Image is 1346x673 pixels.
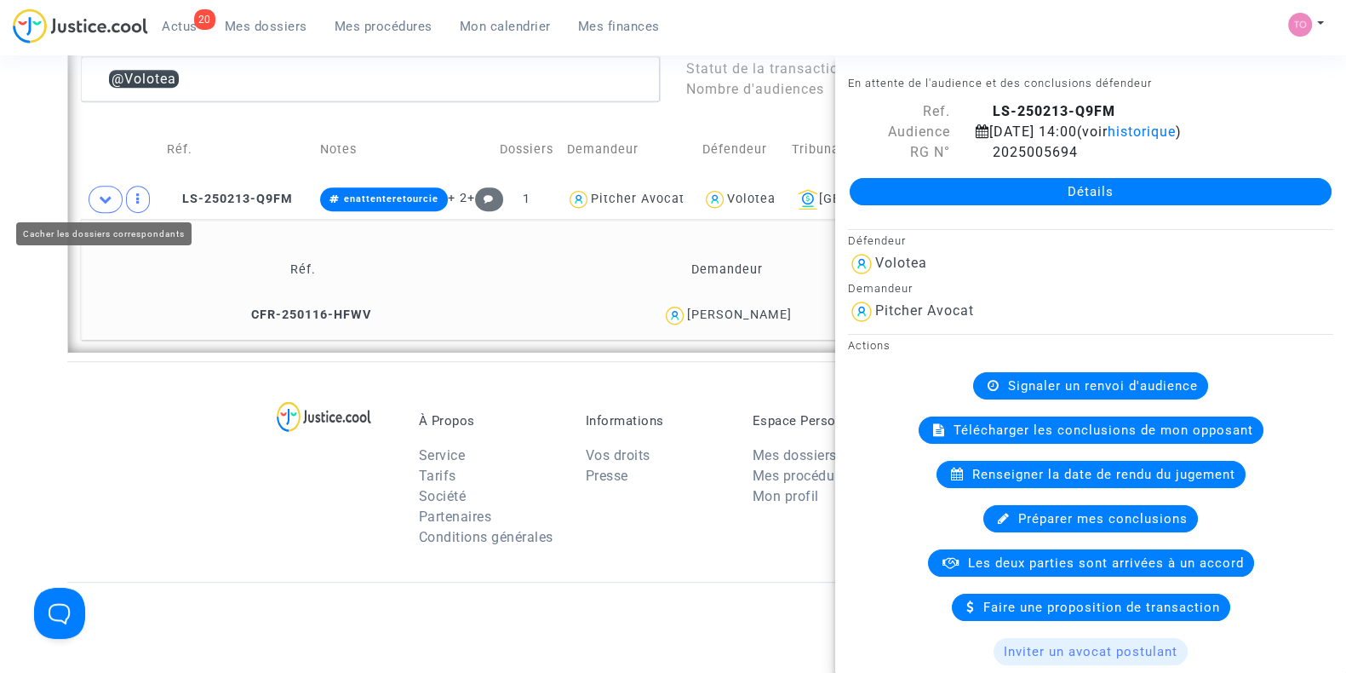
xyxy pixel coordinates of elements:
[13,9,148,43] img: jc-logo.svg
[492,180,560,219] td: 1
[848,282,913,295] small: Demandeur
[687,308,792,322] div: [PERSON_NAME]
[685,81,823,97] span: Nombre d'audiences
[578,19,660,34] span: Mes finances
[1288,13,1312,37] img: fe1f3729a2b880d5091b466bdc4f5af5
[161,119,314,180] td: Réf.
[586,468,628,484] a: Presse
[954,423,1253,438] span: Télécharger les conclusions de mon opposant
[194,9,215,30] div: 20
[1108,124,1176,140] span: historique
[236,308,371,322] span: CFR-250116-HFWV
[419,468,456,484] a: Tarifs
[696,119,785,180] td: Défendeur
[1018,511,1188,526] span: Préparer mes conclusions
[753,413,894,429] p: Espace Personnel
[446,14,564,39] a: Mon calendrier
[566,187,591,212] img: icon-user.svg
[335,19,432,34] span: Mes procédures
[850,178,1332,205] a: Détails
[875,302,974,319] div: Pitcher Avocat
[148,14,211,39] a: 20Actus
[835,122,963,142] div: Audience
[162,19,198,34] span: Actus
[467,191,504,205] span: +
[983,600,1220,615] span: Faire une proposition de transaction
[662,303,687,328] img: icon-user.svg
[460,19,551,34] span: Mon calendrier
[875,255,927,271] div: Volotea
[419,509,492,525] a: Partenaires
[225,19,307,34] span: Mes dossiers
[848,77,1152,89] small: En attente de l'audience et des conclusions défendeur
[972,467,1235,482] span: Renseigner la date de rendu du jugement
[848,298,875,325] img: icon-user.svg
[314,119,492,180] td: Notes
[419,413,560,429] p: À Propos
[791,189,957,210] div: [GEOGRAPHIC_DATA]
[785,119,963,180] td: Tribunal
[564,14,673,39] a: Mes finances
[277,401,371,432] img: logo-lg.svg
[1077,124,1182,140] span: (voir )
[419,529,553,545] a: Conditions générales
[848,250,875,278] img: icon-user.svg
[976,144,1078,160] span: 2025005694
[419,447,466,463] a: Service
[34,588,85,639] iframe: Help Scout Beacon - Open
[1004,644,1177,659] span: Inviter un avocat postulant
[727,192,776,206] div: Volotea
[87,242,520,297] td: Réf.
[963,122,1303,142] div: [DATE] 14:00
[798,189,818,210] img: icon-banque.svg
[560,119,696,180] td: Demandeur
[586,447,650,463] a: Vos droits
[321,14,446,39] a: Mes procédures
[1008,378,1198,394] span: Signaler un renvoi d'audience
[702,187,727,212] img: icon-user.svg
[344,193,438,204] span: enattenteretourcie
[448,191,467,205] span: + 2
[753,488,819,504] a: Mon profil
[753,468,854,484] a: Mes procédures
[835,142,963,163] div: RG N°
[167,192,293,206] span: LS-250213-Q9FM
[753,447,837,463] a: Mes dossiers
[968,555,1244,571] span: Les deux parties sont arrivées à un accord
[586,413,727,429] p: Informations
[211,14,321,39] a: Mes dossiers
[591,192,684,206] div: Pitcher Avocat
[492,119,560,180] td: Dossiers
[848,234,906,247] small: Défendeur
[685,60,846,77] span: Statut de la transaction
[835,101,963,122] div: Ref.
[419,488,467,504] a: Société
[520,242,935,297] td: Demandeur
[993,103,1115,119] b: LS-250213-Q9FM
[848,339,891,352] small: Actions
